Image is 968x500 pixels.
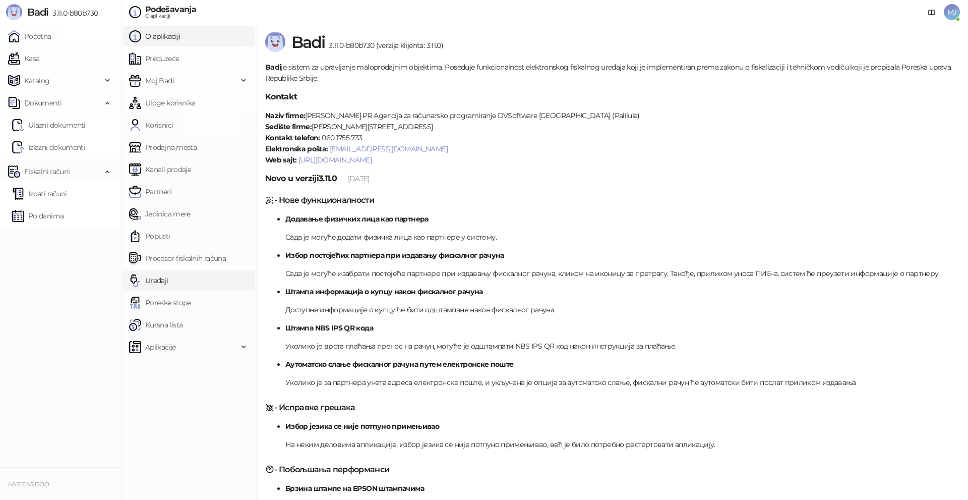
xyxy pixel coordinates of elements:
[265,173,960,185] h5: Novo u verziji 3.11.0
[129,159,191,180] a: Kanali prodaje
[291,32,325,52] span: Badi
[145,71,174,91] span: Moj Badi
[129,270,168,291] a: Uređaji
[265,464,960,476] h5: - Побољшања перформанси
[24,71,50,91] span: Katalog
[129,226,170,246] a: Popusti
[298,155,372,164] a: [URL][DOMAIN_NAME]
[12,115,86,135] a: Ulazni dokumentiUlazni dokumenti
[145,6,196,14] div: Podešavanja
[129,293,191,313] a: Poreske stope
[348,174,370,183] span: [DATE]
[265,133,320,142] strong: Kontakt telefon:
[285,268,960,279] p: Сада је могуће изабрати постојеће партнере при издавању фискалног рачуна, кликом на иконицу за пр...
[265,91,960,103] h5: Kontakt
[129,48,179,69] a: Preduzeće
[129,248,226,268] a: Procesor fiskalnih računa
[285,360,514,369] strong: Аутоматско слање фискалног рачуна путем електронске поште
[48,9,98,18] span: 3.11.0-b80b730
[325,41,443,50] span: 3.11.0-b80b730 (verzija klijenta: 3.11.0)
[145,337,176,357] span: Aplikacije
[285,439,960,450] p: На неким деловима апликације, избор језика се није потпуно примењивао, већ је било потребно реста...
[924,4,940,20] a: Dokumentacija
[12,206,64,226] a: Po danima
[265,32,285,52] img: Logo
[285,251,504,260] strong: Избор постојећих партнера при издавању фискалног рачуна
[285,214,429,224] strong: Додавање физичких лица као партнера
[265,62,960,84] p: je sistem za upravljanje maloprodajnim objektima. Poseduje funkcionalnost elektronskog fiskalnog ...
[285,341,960,352] p: Уколико је врста плаћања пренос на рачун, могуће је одштампати NBS IPS QR код након инструкција з...
[24,161,70,182] span: Fiskalni računi
[265,155,296,164] strong: Web sajt:
[12,184,67,204] a: Izdati računi
[8,48,39,69] a: Kasa
[12,137,85,157] a: Izlazni dokumenti
[330,144,448,153] a: [EMAIL_ADDRESS][DOMAIN_NAME]
[285,422,439,431] strong: Избор језика се није потпуно примењивао
[129,315,183,335] a: Kursna lista
[129,26,180,46] a: O aplikaciji
[265,122,312,131] strong: Sedište firme:
[8,26,51,46] a: Početna
[265,63,281,72] strong: Badi
[265,144,328,153] strong: Elektronska pošta:
[129,137,197,157] a: Prodajna mesta
[24,93,62,113] span: Dokumenti
[944,4,960,20] span: MJ
[265,110,960,165] p: [PERSON_NAME] PR Agencija za računarsko programiranje DVSoftware [GEOGRAPHIC_DATA] (Palilula) [PE...
[8,481,49,488] small: HASTENS DOO
[265,402,960,414] h5: - Исправке грешака
[129,182,171,202] a: Partneri
[129,93,195,113] a: Uloge korisnika
[27,6,48,18] span: Badi
[129,115,173,135] a: Korisnici
[265,111,305,120] strong: Naziv firme:
[129,204,191,224] a: Jedinica mere
[265,194,960,206] h5: - Нове функционалности
[6,4,22,20] img: Logo
[285,287,483,296] strong: Штампа информација о купцу након фискалног рачуна
[145,14,196,19] div: O aplikaciji
[285,304,960,315] p: Доступне информације о купцу ће бити одштампане након фискалног рачуна.
[285,484,424,493] strong: Брзина штампе на EPSON штампачима
[285,377,960,388] p: Уколико је за партнера унета адреса електронске поште, и укључена је опција за аутоматско слање, ...
[285,232,960,243] p: Сада је могуће додати физичка лица као партнере у систему.
[285,323,373,332] strong: Штампа NBS IPS QR кода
